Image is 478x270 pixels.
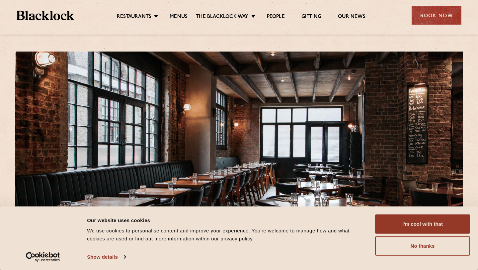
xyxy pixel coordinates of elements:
[117,14,151,21] a: Restaurants
[17,11,74,20] img: BL_Textured_Logo-footer-cropped.svg
[87,252,125,262] a: Show details
[267,14,285,21] a: People
[301,14,321,21] a: Gifting
[375,236,470,256] button: No thanks
[375,214,470,234] button: I'm cool with that
[87,227,367,243] div: We use cookies to personalise content and improve your experience. You're welcome to manage how a...
[170,14,188,21] a: Menus
[14,252,72,262] a: Usercentrics Cookiebot - opens in a new window
[338,14,365,21] a: Our News
[87,216,367,224] div: Our website uses cookies
[196,14,248,21] a: The Blacklock Way
[412,6,461,25] div: Book Now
